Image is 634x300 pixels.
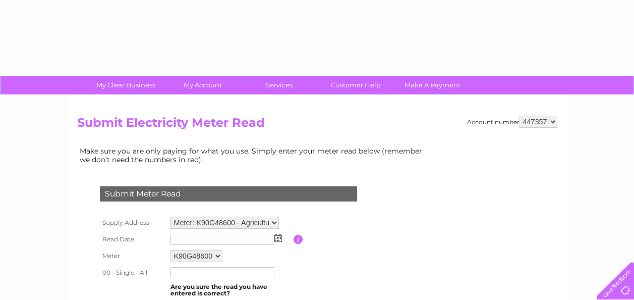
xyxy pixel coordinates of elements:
[97,214,168,231] th: Supply Address
[238,76,321,94] a: Services
[77,116,557,135] h2: Submit Electricity Meter Read
[391,76,474,94] a: Make A Payment
[84,76,167,94] a: My Clear Business
[161,76,244,94] a: My Account
[97,247,168,265] th: Meter
[168,281,294,300] td: Are you sure the read you have entered is correct?
[294,235,303,244] input: Information
[467,116,557,128] div: Account number
[274,234,282,242] img: ...
[77,144,430,166] td: Make sure you are only paying for what you use. Simply enter your meter read below (remember we d...
[314,76,397,94] a: Customer Help
[97,231,168,247] th: Read Date
[100,186,357,202] div: Submit Meter Read
[97,265,168,281] th: 00 - Single - All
